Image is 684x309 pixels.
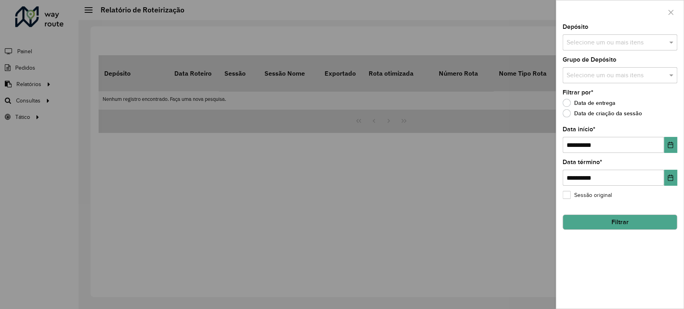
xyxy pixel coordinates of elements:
button: Choose Date [664,170,677,186]
label: Data término [563,157,602,167]
button: Choose Date [664,137,677,153]
label: Data de entrega [563,99,615,107]
label: Data de criação da sessão [563,109,642,117]
button: Filtrar [563,215,677,230]
label: Sessão original [563,191,612,199]
label: Depósito [563,22,588,32]
label: Filtrar por [563,88,593,97]
label: Grupo de Depósito [563,55,616,64]
label: Data início [563,124,595,134]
